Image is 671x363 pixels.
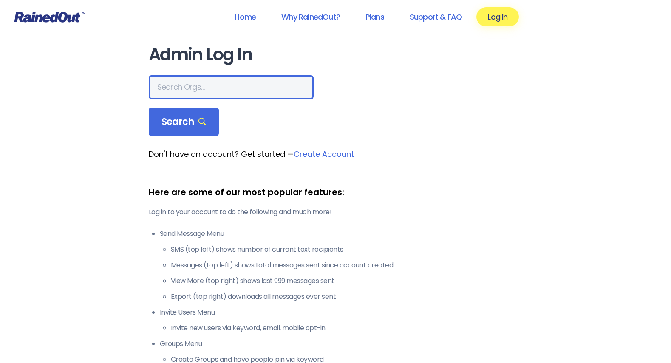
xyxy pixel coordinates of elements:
[354,7,395,26] a: Plans
[149,45,523,64] h1: Admin Log In
[149,186,523,199] div: Here are some of our most popular features:
[171,244,523,255] li: SMS (top left) shows number of current text recipients
[160,229,523,302] li: Send Message Menu
[171,276,523,286] li: View More (top right) shows last 999 messages sent
[149,108,219,136] div: Search
[171,260,523,270] li: Messages (top left) shows total messages sent since account created
[161,116,207,128] span: Search
[399,7,473,26] a: Support & FAQ
[476,7,518,26] a: Log In
[149,75,314,99] input: Search Orgs…
[294,149,354,159] a: Create Account
[270,7,351,26] a: Why RainedOut?
[149,207,523,217] p: Log in to your account to do the following and much more!
[171,323,523,333] li: Invite new users via keyword, email, mobile opt-in
[224,7,267,26] a: Home
[160,307,523,333] li: Invite Users Menu
[171,292,523,302] li: Export (top right) downloads all messages ever sent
